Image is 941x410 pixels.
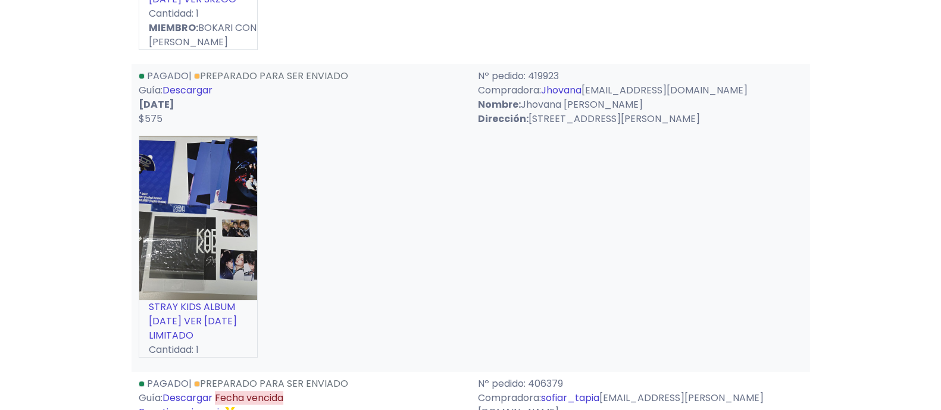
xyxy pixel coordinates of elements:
a: Preparado para ser enviado [194,69,348,83]
p: Compradora: [EMAIL_ADDRESS][DOMAIN_NAME] [478,83,803,98]
p: BOKARI CON [PERSON_NAME] [139,21,257,49]
a: STRAY KIDS ALBUM [DATE] VER [DATE] LIMITADO [149,300,237,342]
span: Fecha vencida [215,391,283,405]
span: Pagado [147,69,189,83]
a: Preparado para ser enviado [194,377,348,390]
p: Nº pedido: 419923 [478,69,803,83]
a: Jhovana [541,83,582,97]
div: | Guía: [132,69,471,126]
p: Cantidad: 1 [139,343,257,357]
p: Jhovana [PERSON_NAME] [478,98,803,112]
a: sofiar_tapia [541,391,599,405]
strong: MIEMBRO: [149,21,198,35]
a: Descargar [162,391,212,405]
span: $575 [139,112,162,126]
p: Cantidad: 1 [139,7,257,21]
a: Descargar [162,83,212,97]
strong: Dirección: [478,112,529,126]
strong: Nombre: [478,98,521,111]
p: [DATE] [139,98,464,112]
img: small_1757033926976.jpeg [139,136,257,300]
span: Pagado [147,377,189,390]
p: Nº pedido: 406379 [478,377,803,391]
p: [STREET_ADDRESS][PERSON_NAME] [478,112,803,126]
